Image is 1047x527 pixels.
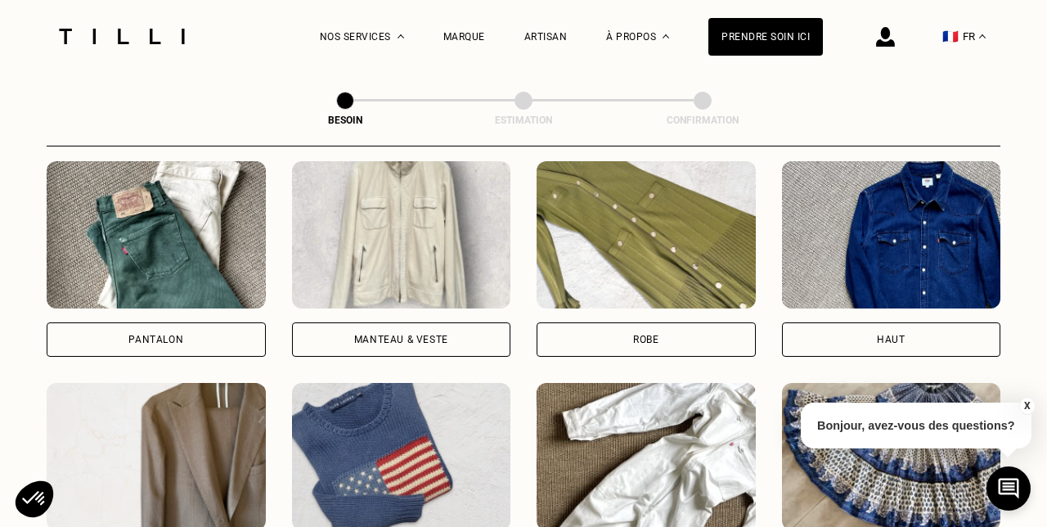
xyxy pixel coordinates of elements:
[1018,397,1035,415] button: X
[621,115,784,126] div: Confirmation
[47,161,266,309] img: Tilli retouche votre Pantalon
[443,31,485,43] a: Marque
[263,115,427,126] div: Besoin
[979,34,986,38] img: menu déroulant
[942,29,959,44] span: 🇫🇷
[524,31,568,43] a: Artisan
[128,335,183,345] div: Pantalon
[354,335,448,345] div: Manteau & Veste
[442,115,605,126] div: Estimation
[801,403,1031,448] p: Bonjour, avez-vous des questions?
[292,161,511,309] img: Tilli retouche votre Manteau & Veste
[877,335,905,345] div: Haut
[663,34,669,38] img: Menu déroulant à propos
[708,18,823,56] a: Prendre soin ici
[537,161,756,309] img: Tilli retouche votre Robe
[633,335,658,345] div: Robe
[782,161,1001,309] img: Tilli retouche votre Haut
[876,27,895,47] img: icône connexion
[53,29,191,44] img: Logo du service de couturière Tilli
[398,34,404,38] img: Menu déroulant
